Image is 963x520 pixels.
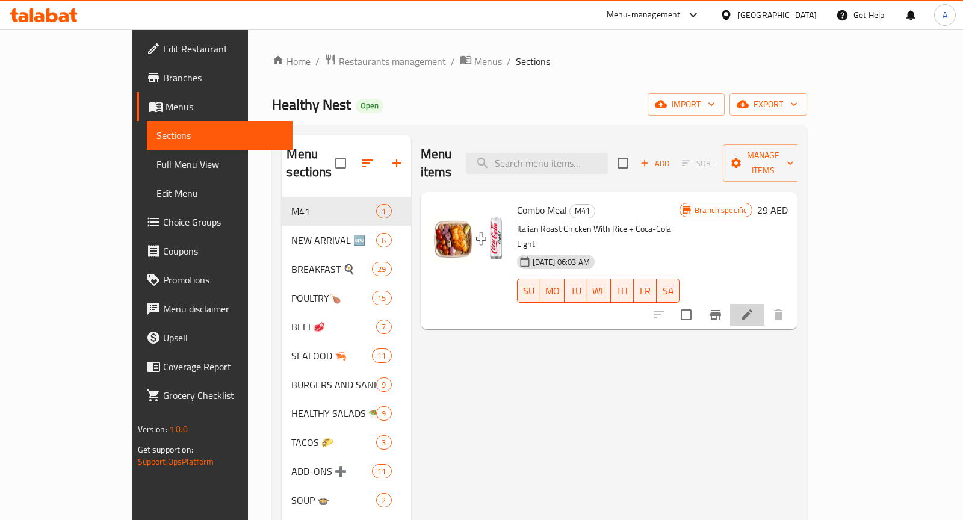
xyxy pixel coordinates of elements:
a: Grocery Checklist [137,381,293,410]
a: Menus [137,92,293,121]
h2: Menu items [421,145,452,181]
button: Manage items [723,144,804,182]
span: Sort sections [353,149,382,178]
button: export [729,93,807,116]
span: export [739,97,797,112]
button: SU [517,279,540,303]
a: Menu disclaimer [137,294,293,323]
div: BREAKFAST 🍳29 [282,255,410,283]
span: 9 [377,379,391,391]
span: WE [592,282,606,300]
a: Sections [147,121,293,150]
div: items [376,204,391,218]
div: BURGERS AND SANDWICHES 🍔 [291,377,376,392]
span: Select section first [674,154,723,173]
span: TU [569,282,583,300]
span: Menus [166,99,283,114]
li: / [315,54,320,69]
span: Version: [138,421,167,437]
div: POULTRY🍗15 [282,283,410,312]
span: 1.0.0 [169,421,188,437]
div: Menu-management [607,8,681,22]
span: Promotions [163,273,283,287]
a: Edit menu item [740,308,754,322]
span: Menu disclaimer [163,302,283,316]
span: 1 [377,206,391,217]
div: NEW ARRIVAL 🆕6 [282,226,410,255]
span: BREAKFAST 🍳 [291,262,372,276]
span: Menus [474,54,502,69]
span: Sections [516,54,550,69]
span: Edit Restaurant [163,42,283,56]
li: / [507,54,511,69]
span: Branch specific [690,205,752,216]
span: ADD-ONS ➕ [291,464,372,478]
span: 2 [377,495,391,506]
button: import [648,93,725,116]
span: Get support on: [138,442,193,457]
div: items [376,320,391,334]
span: POULTRY🍗 [291,291,372,305]
div: HEALTHY SALADS 🥗9 [282,399,410,428]
span: SU [522,282,536,300]
span: SEAFOOD 🦐 [291,348,372,363]
a: Coverage Report [137,352,293,381]
span: M41 [570,204,595,218]
div: items [372,464,391,478]
span: Add item [636,154,674,173]
input: search [466,153,608,174]
span: Select section [610,150,636,176]
button: Branch-specific-item [701,300,730,329]
span: FR [639,282,652,300]
span: 6 [377,235,391,246]
button: TH [611,279,634,303]
a: Support.OpsPlatform [138,454,214,469]
span: Edit Menu [156,186,283,200]
div: TACOS 🌮3 [282,428,410,457]
span: A [943,8,947,22]
h6: 29 AED [757,202,788,218]
span: NEW ARRIVAL 🆕 [291,233,376,247]
a: Upsell [137,323,293,352]
span: Restaurants management [339,54,446,69]
button: Add [636,154,674,173]
div: items [376,233,391,247]
div: TACOS 🌮 [291,435,376,450]
span: Select to update [673,302,699,327]
span: Select all sections [328,150,353,176]
a: Edit Restaurant [137,34,293,63]
div: items [376,406,391,421]
nav: breadcrumb [272,54,807,69]
li: / [451,54,455,69]
span: Coupons [163,244,283,258]
div: SOUP 🍲2 [282,486,410,515]
div: [GEOGRAPHIC_DATA] [737,8,817,22]
span: SOUP 🍲 [291,493,376,507]
a: Choice Groups [137,208,293,237]
span: BEEF🥩 [291,320,376,334]
span: Healthy Nest [272,91,351,118]
span: 15 [373,292,391,304]
button: Add section [382,149,411,178]
span: MO [545,282,560,300]
div: items [372,291,391,305]
span: Choice Groups [163,215,283,229]
div: items [376,493,391,507]
div: BURGERS AND SANDWICHES 🍔9 [282,370,410,399]
a: Promotions [137,265,293,294]
span: 7 [377,321,391,333]
span: 9 [377,408,391,419]
div: HEALTHY SALADS 🥗 [291,406,376,421]
span: Add [639,156,671,170]
button: MO [540,279,565,303]
span: Coverage Report [163,359,283,374]
div: Open [356,99,383,113]
a: Restaurants management [324,54,446,69]
div: items [372,262,391,276]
